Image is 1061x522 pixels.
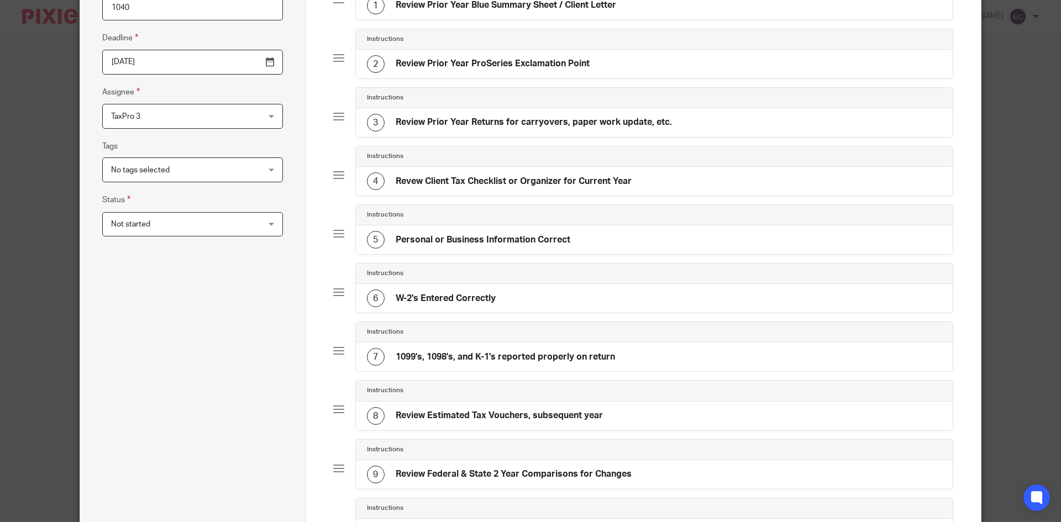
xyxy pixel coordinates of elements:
div: 4 [367,172,385,190]
h4: Review Prior Year Returns for carryovers, paper work update, etc. [396,117,672,128]
h4: Instructions [367,152,403,161]
h4: Instructions [367,504,403,513]
h4: 1099's, 1098's, and K-1's reported properly on return [396,351,615,363]
div: 9 [367,466,385,483]
h4: Review Prior Year ProSeries Exclamation Point [396,58,590,70]
label: Tags [102,141,118,152]
h4: Instructions [367,269,403,278]
label: Deadline [102,31,138,44]
label: Status [102,193,130,206]
h4: Review Estimated Tax Vouchers, subsequent year [396,410,603,421]
div: 2 [367,55,385,73]
h4: Instructions [367,35,403,44]
div: 7 [367,348,385,366]
span: Not started [111,220,150,228]
h4: Instructions [367,328,403,336]
label: Assignee [102,86,140,98]
div: 8 [367,407,385,425]
h4: Instructions [367,386,403,395]
div: 6 [367,289,385,307]
h4: Revew Client Tax Checklist or Organizer for Current Year [396,176,632,187]
span: No tags selected [111,166,170,174]
h4: W-2's Entered Correctly [396,293,496,304]
input: Pick a date [102,50,283,75]
div: 5 [367,231,385,249]
h4: Personal or Business Information Correct [396,234,570,246]
h4: Instructions [367,210,403,219]
h4: Review Federal & State 2 Year Comparisons for Changes [396,468,632,480]
div: 3 [367,114,385,131]
h4: Instructions [367,93,403,102]
span: TaxPro 3 [111,113,140,120]
h4: Instructions [367,445,403,454]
